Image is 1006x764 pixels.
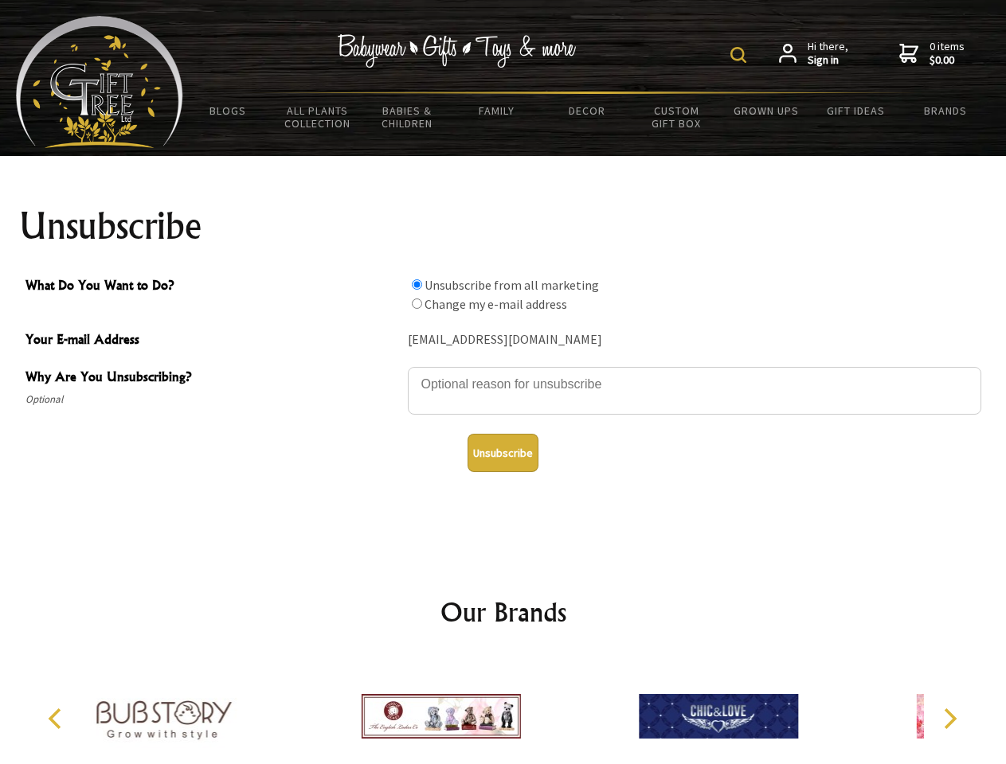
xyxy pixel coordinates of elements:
strong: $0.00 [930,53,965,68]
div: [EMAIL_ADDRESS][DOMAIN_NAME] [408,328,981,353]
a: All Plants Collection [273,94,363,140]
a: Grown Ups [721,94,811,127]
label: Unsubscribe from all marketing [425,277,599,293]
span: 0 items [930,39,965,68]
button: Previous [40,701,75,736]
strong: Sign in [808,53,848,68]
a: Custom Gift Box [632,94,722,140]
span: Hi there, [808,40,848,68]
img: Babyware - Gifts - Toys and more... [16,16,183,148]
a: BLOGS [183,94,273,127]
button: Unsubscribe [468,434,538,472]
span: Optional [25,390,400,409]
a: Brands [901,94,991,127]
a: Decor [542,94,632,127]
h2: Our Brands [32,593,975,631]
img: Babywear - Gifts - Toys & more [338,34,577,68]
input: What Do You Want to Do? [412,279,422,290]
span: What Do You Want to Do? [25,275,400,298]
a: Gift Ideas [811,94,901,127]
h1: Unsubscribe [19,207,988,245]
a: 0 items$0.00 [899,40,965,68]
label: Change my e-mail address [425,296,567,312]
span: Your E-mail Address [25,329,400,353]
span: Why Are You Unsubscribing? [25,367,400,390]
button: Next [932,701,967,736]
a: Family [452,94,542,127]
a: Hi there,Sign in [779,40,848,68]
textarea: Why Are You Unsubscribing? [408,367,981,415]
a: Babies & Children [362,94,452,140]
img: product search [730,47,746,63]
input: What Do You Want to Do? [412,298,422,309]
